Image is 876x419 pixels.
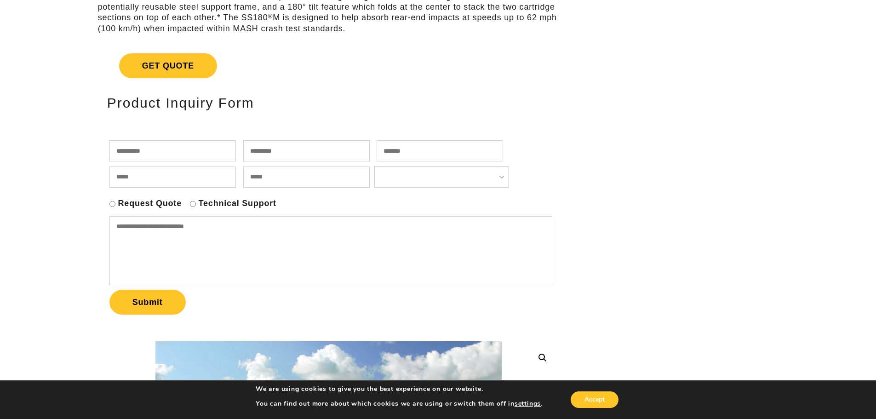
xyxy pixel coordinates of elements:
label: Technical Support [199,198,276,209]
h2: Product Inquiry Form [107,95,550,110]
span: Get Quote [119,53,217,78]
a: Get Quote [98,42,559,89]
label: Request Quote [118,198,182,209]
p: You can find out more about which cookies we are using or switch them off in . [256,400,543,408]
button: settings [515,400,541,408]
p: We are using cookies to give you the best experience on our website. [256,385,543,393]
button: Accept [571,391,618,408]
button: Submit [109,290,186,315]
sup: ® [268,13,273,20]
